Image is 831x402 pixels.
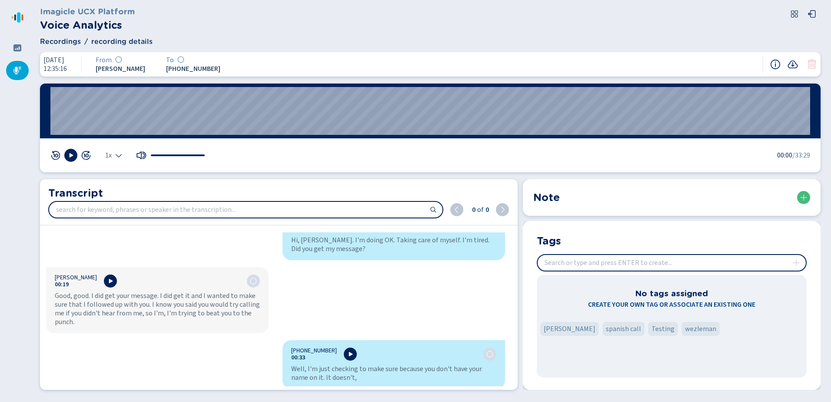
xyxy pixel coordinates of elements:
div: Tag 'Testing' [648,322,678,336]
div: Analysis in progress [486,351,493,358]
span: /33:29 [792,150,810,161]
h2: Tags [537,233,561,247]
span: [DATE] [43,56,67,64]
h3: Imagicle UCX Platform [40,5,135,17]
div: Well, I'm just checking to make sure because you don't have your name on it. It doesn't, [291,365,496,382]
button: skip 10 sec rev [Hotkey: arrow-left] [50,150,61,161]
svg: chevron-right [499,206,506,213]
span: 0 [470,204,475,215]
div: Tag 'duque' [540,322,599,336]
span: wezleman [685,324,716,334]
svg: info-circle [770,59,781,70]
span: 00:00 [777,150,792,161]
h2: Voice Analytics [40,17,135,33]
button: skip 10 sec fwd [Hotkey: arrow-right] [81,150,91,161]
div: Select the playback speed [105,152,122,159]
div: Hi, [PERSON_NAME]. I'm doing OK. Taking care of myself. I'm tired. Did you get my message? [291,236,496,253]
svg: icon-emoji-silent [486,351,493,358]
button: Recording information [770,59,781,70]
svg: icon-emoji-silent [177,56,184,63]
svg: plus [793,259,800,266]
svg: play [347,351,354,358]
input: Search or type and press ENTER to create... [538,255,806,271]
span: To [166,56,174,64]
span: 1x [105,152,112,159]
span: From [96,56,112,64]
span: Create your own tag or associate an existing one [588,299,755,310]
button: 00:19 [55,281,69,288]
span: [PERSON_NAME] [96,65,145,73]
span: [PERSON_NAME] [55,274,97,281]
span: [PHONE_NUMBER] [166,65,220,73]
span: of [475,204,484,215]
svg: trash-fill [807,59,817,70]
svg: plus [800,194,807,201]
svg: icon-emoji-silent [250,278,257,285]
button: Mute [136,150,146,161]
h3: No tags assigned [635,287,708,299]
span: [PERSON_NAME] [544,324,595,334]
svg: play [67,152,74,159]
span: 0 [484,204,489,215]
svg: cloud-arrow-down-fill [788,59,798,70]
div: Recordings [6,61,29,80]
div: Dashboard [6,38,29,57]
span: Recordings [40,37,81,47]
h2: Transcript [48,185,509,201]
svg: box-arrow-left [808,10,816,18]
button: previous (shift + ENTER) [450,203,463,216]
button: Conversation can't be deleted. Sentiment analysis in progress. [807,59,817,70]
button: 00:33 [291,354,305,361]
div: Sentiment analysis in progress... [115,56,122,64]
svg: volume-up-fill [136,150,146,161]
svg: search [430,206,437,213]
div: Sentiment analysis in progress... [177,56,184,64]
span: recording details [91,37,153,47]
svg: icon-emoji-silent [115,56,122,63]
svg: mic-fill [13,66,22,75]
span: spanish call [606,324,641,334]
div: Analysis in progress [250,278,257,285]
div: Tag 'spanish call' [602,322,645,336]
svg: jump-forward [81,150,91,161]
svg: chevron-down [115,152,122,159]
button: Recording download [788,59,798,70]
span: [PHONE_NUMBER] [291,347,337,354]
svg: play [107,278,114,285]
div: Tag 'wezleman' [681,322,720,336]
span: Testing [652,324,675,334]
input: search for keyword, phrases or speaker in the transcription... [49,202,442,218]
span: 12:35:16 [43,65,67,73]
button: Play [Hotkey: spacebar] [64,149,77,162]
div: Good, good. I did get your message. I did get it and I wanted to make sure that I followed up wit... [55,291,260,326]
svg: jump-back [50,150,61,161]
button: next (ENTER) [496,203,509,216]
h2: Note [533,190,560,205]
svg: dashboard-filled [13,44,22,52]
svg: chevron-left [453,206,460,213]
